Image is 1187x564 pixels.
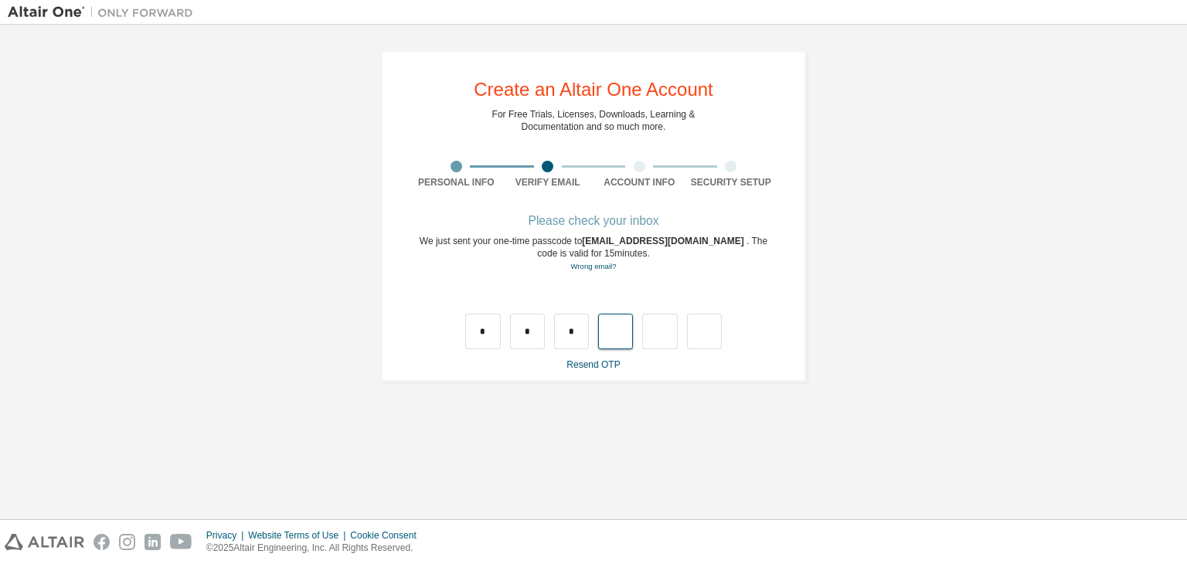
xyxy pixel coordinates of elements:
div: Verify Email [502,176,594,189]
a: Go back to the registration form [570,262,616,270]
div: Website Terms of Use [248,529,350,542]
a: Resend OTP [566,359,620,370]
img: Altair One [8,5,201,20]
span: [EMAIL_ADDRESS][DOMAIN_NAME] [582,236,747,246]
img: altair_logo.svg [5,534,84,550]
div: Cookie Consent [350,529,425,542]
p: © 2025 Altair Engineering, Inc. All Rights Reserved. [206,542,426,555]
img: linkedin.svg [145,534,161,550]
div: Privacy [206,529,248,542]
div: We just sent your one-time passcode to . The code is valid for 15 minutes. [410,235,777,273]
div: Create an Altair One Account [474,80,713,99]
div: Security Setup [685,176,777,189]
img: facebook.svg [94,534,110,550]
div: Account Info [593,176,685,189]
div: Please check your inbox [410,216,777,226]
img: instagram.svg [119,534,135,550]
img: youtube.svg [170,534,192,550]
div: For Free Trials, Licenses, Downloads, Learning & Documentation and so much more. [492,108,696,133]
div: Personal Info [410,176,502,189]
